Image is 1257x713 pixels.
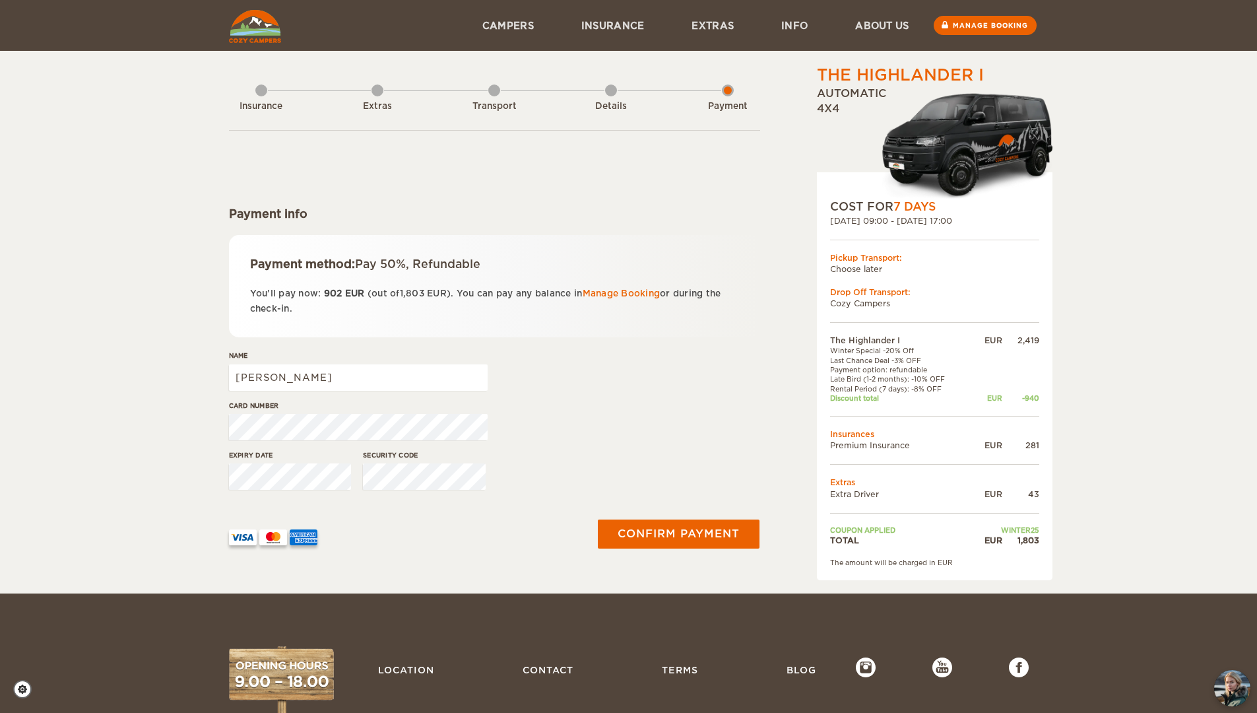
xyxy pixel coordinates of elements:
[655,658,705,683] a: Terms
[830,356,972,365] td: Last Chance Deal -3% OFF
[1002,489,1039,500] div: 43
[830,199,1039,215] div: COST FOR
[817,86,1052,199] div: Automatic 4x4
[1002,335,1039,346] div: 2,419
[13,680,40,698] a: Cookie settings
[575,100,647,113] div: Details
[229,529,257,545] img: VISA
[345,289,365,298] span: EUR
[229,206,760,222] div: Payment info
[229,401,488,411] label: Card number
[971,440,1002,451] div: EUR
[341,100,414,113] div: Extras
[830,489,972,500] td: Extra Driver
[427,289,447,298] span: EUR
[598,520,759,549] button: Confirm payment
[692,100,764,113] div: Payment
[780,658,823,683] a: Blog
[830,365,972,374] td: Payment option: refundable
[830,535,972,546] td: TOTAL
[830,215,1039,226] div: [DATE] 09:00 - [DATE] 17:00
[371,658,441,683] a: Location
[830,335,972,346] td: The Highlander I
[363,450,486,460] label: Security code
[458,100,531,113] div: Transport
[250,286,739,317] p: You'll pay now: (out of ). You can pay any balance in or during the check-in.
[229,351,488,360] label: Name
[971,489,1002,500] div: EUR
[830,346,972,355] td: Winter Special -20% Off
[324,289,342,298] span: 902
[1214,670,1250,706] img: Freyja at Cozy Campers
[1002,535,1039,546] div: 1,803
[934,16,1037,35] a: Manage booking
[830,374,972,384] td: Late Bird (1-2 months): -10% OFF
[971,335,1002,346] div: EUR
[830,393,972,403] td: Discount total
[259,529,287,545] img: mastercard
[971,535,1002,546] div: EUR
[830,384,972,393] td: Rental Period (7 days): -8% OFF
[225,100,298,113] div: Insurance
[1214,670,1250,706] button: chat-button
[817,64,984,86] div: The Highlander I
[870,90,1052,199] img: Cozy-3.png
[830,558,1039,567] div: The amount will be charged in EUR
[583,289,661,298] a: Manage Booking
[250,256,739,272] div: Payment method:
[830,252,1039,263] div: Pickup Transport:
[229,450,352,460] label: Expiry date
[893,200,936,213] span: 7 Days
[830,287,1039,298] div: Drop Off Transport:
[971,526,1039,535] td: WINTER25
[516,658,580,683] a: Contact
[1002,440,1039,451] div: 281
[830,298,1039,309] td: Cozy Campers
[971,393,1002,403] div: EUR
[830,263,1039,275] td: Choose later
[229,10,281,43] img: Cozy Campers
[830,477,1039,488] td: Extras
[290,529,317,545] img: AMEX
[830,428,1039,440] td: Insurances
[1002,393,1039,403] div: -940
[830,440,972,451] td: Premium Insurance
[355,257,480,271] span: Pay 50%, Refundable
[400,289,424,298] span: 1,803
[830,526,972,535] td: Coupon applied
